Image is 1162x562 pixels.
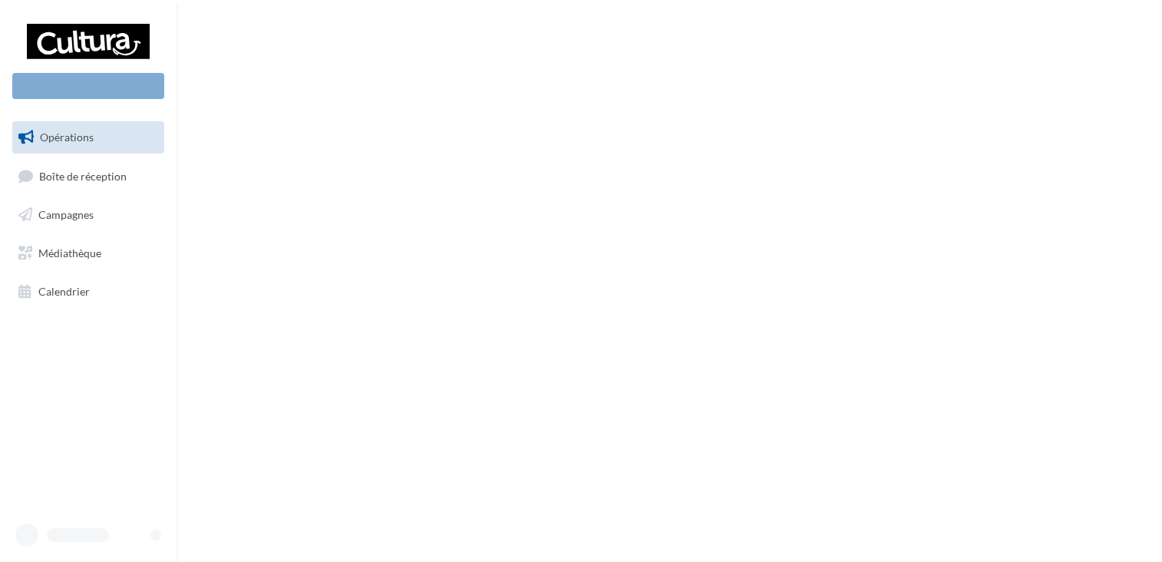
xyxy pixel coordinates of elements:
span: Campagnes [38,208,94,221]
span: Opérations [40,131,94,144]
span: Calendrier [38,284,90,297]
a: Calendrier [9,276,167,308]
a: Médiathèque [9,237,167,269]
div: Nouvelle campagne [12,73,164,99]
span: Médiathèque [38,246,101,260]
a: Opérations [9,121,167,154]
span: Boîte de réception [39,169,127,182]
a: Boîte de réception [9,160,167,193]
a: Campagnes [9,199,167,231]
